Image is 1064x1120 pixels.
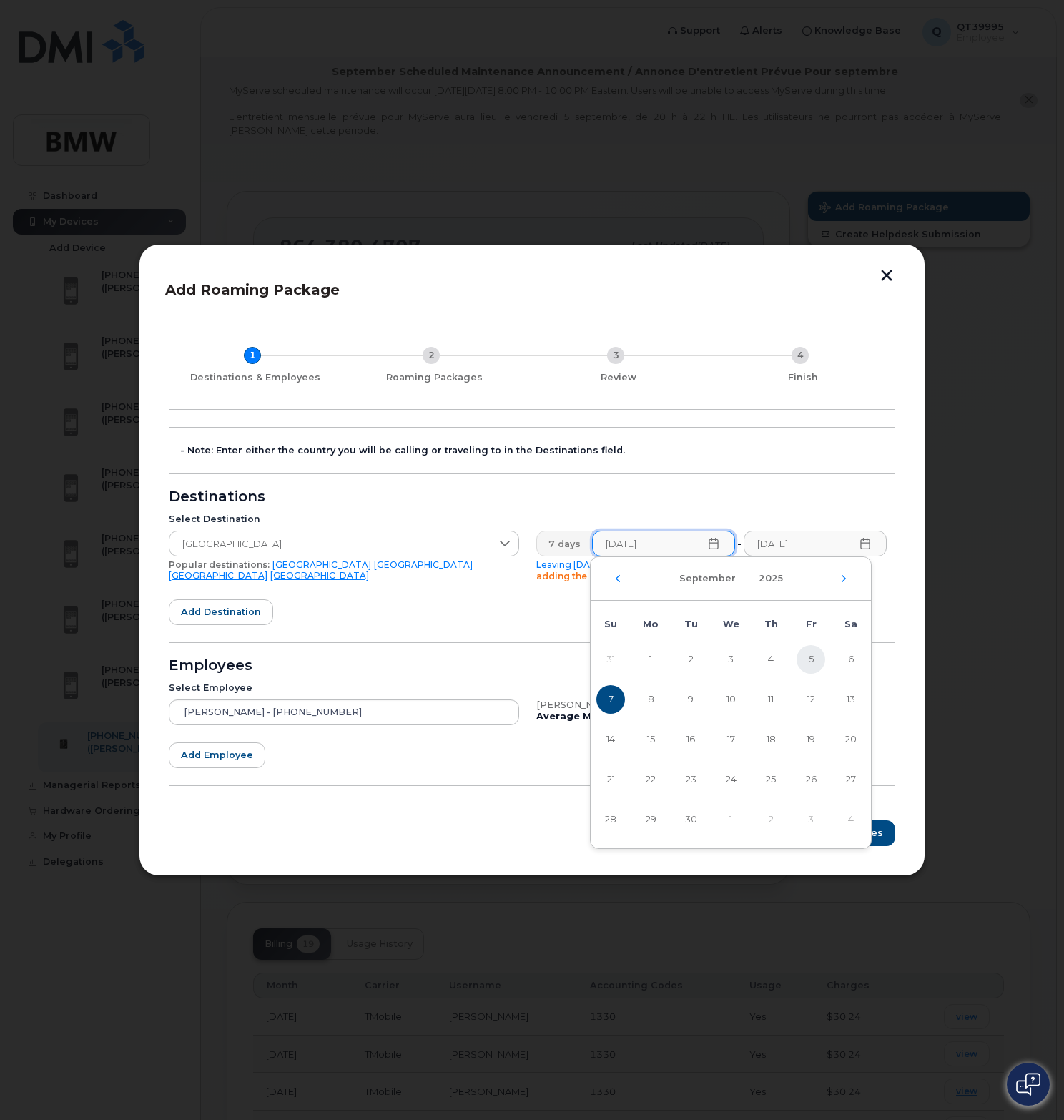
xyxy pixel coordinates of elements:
[837,685,865,714] span: 13
[536,559,605,570] a: Leaving [DATE]
[831,760,871,800] td: 27
[711,679,751,719] td: 10
[169,514,519,525] div: Select Destination
[711,719,751,760] td: 17
[614,574,622,583] button: Previous Month
[757,765,785,794] span: 25
[272,559,371,570] a: [GEOGRAPHIC_DATA]
[750,566,792,591] button: Choose Year
[169,599,273,625] button: Add destination
[671,760,711,800] td: 23
[744,531,887,556] input: Please fill out this field
[636,685,665,714] span: 8
[791,800,831,840] td: 3
[751,639,791,679] td: 4
[591,679,631,719] td: 7
[716,685,745,714] span: 10
[831,719,871,760] td: 20
[643,619,659,629] span: Mo
[270,570,369,581] a: [GEOGRAPHIC_DATA]
[636,725,665,754] span: 15
[757,685,785,714] span: 11
[631,679,671,719] td: 8
[831,679,871,719] td: 13
[536,559,870,581] span: Please be aware due to time differences we recommend adding the package 1 day earlier to ensure n...
[536,699,887,711] div: [PERSON_NAME], iPhone, T-Mobile
[734,531,744,556] div: -
[604,619,617,629] span: Su
[165,281,340,298] span: Add Roaming Package
[837,725,865,754] span: 20
[711,639,751,679] td: 3
[676,765,705,794] span: 23
[751,800,791,840] td: 2
[837,645,865,674] span: 6
[837,765,865,794] span: 27
[631,719,671,760] td: 15
[671,800,711,840] td: 30
[181,605,261,619] span: Add destination
[591,719,631,760] td: 14
[806,619,817,629] span: Fr
[169,660,895,672] div: Employees
[831,639,871,679] td: 6
[844,619,857,629] span: Sa
[716,372,890,383] div: Finish
[607,347,624,364] div: 3
[671,679,711,719] td: 9
[631,760,671,800] td: 22
[1016,1073,1040,1096] img: Open chat
[711,760,751,800] td: 24
[631,800,671,840] td: 29
[751,719,791,760] td: 18
[831,800,871,840] td: 4
[797,685,825,714] span: 12
[169,742,265,768] button: Add employee
[671,719,711,760] td: 16
[180,445,895,456] div: - Note: Enter either the country you will be calling or traveling to in the Destinations field.
[636,805,665,834] span: 29
[716,765,745,794] span: 24
[751,679,791,719] td: 11
[591,800,631,840] td: 28
[592,531,735,556] input: Please fill out this field
[797,645,825,674] span: 5
[348,372,521,383] div: Roaming Packages
[716,645,745,674] span: 3
[671,566,744,591] button: Choose Month
[751,760,791,800] td: 25
[536,711,663,722] b: Average Monthly Usage:
[723,619,739,629] span: We
[791,679,831,719] td: 12
[169,491,895,503] div: Destinations
[676,685,705,714] span: 9
[684,619,698,629] span: Tu
[169,682,519,694] div: Select Employee
[791,719,831,760] td: 19
[596,765,625,794] span: 21
[631,639,671,679] td: 1
[676,805,705,834] span: 30
[590,556,872,849] div: Choose Date
[757,645,785,674] span: 4
[676,645,705,674] span: 2
[791,760,831,800] td: 26
[423,347,440,364] div: 2
[591,639,631,679] td: 31
[792,347,809,364] div: 4
[636,765,665,794] span: 22
[532,372,705,383] div: Review
[716,725,745,754] span: 17
[591,760,631,800] td: 21
[169,699,519,725] input: Search device
[596,685,625,714] span: 7
[169,570,267,581] a: [GEOGRAPHIC_DATA]
[181,748,253,762] span: Add employee
[169,531,491,557] span: Mexico
[711,800,751,840] td: 1
[636,645,665,674] span: 1
[757,725,785,754] span: 18
[596,725,625,754] span: 14
[791,639,831,679] td: 5
[676,725,705,754] span: 16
